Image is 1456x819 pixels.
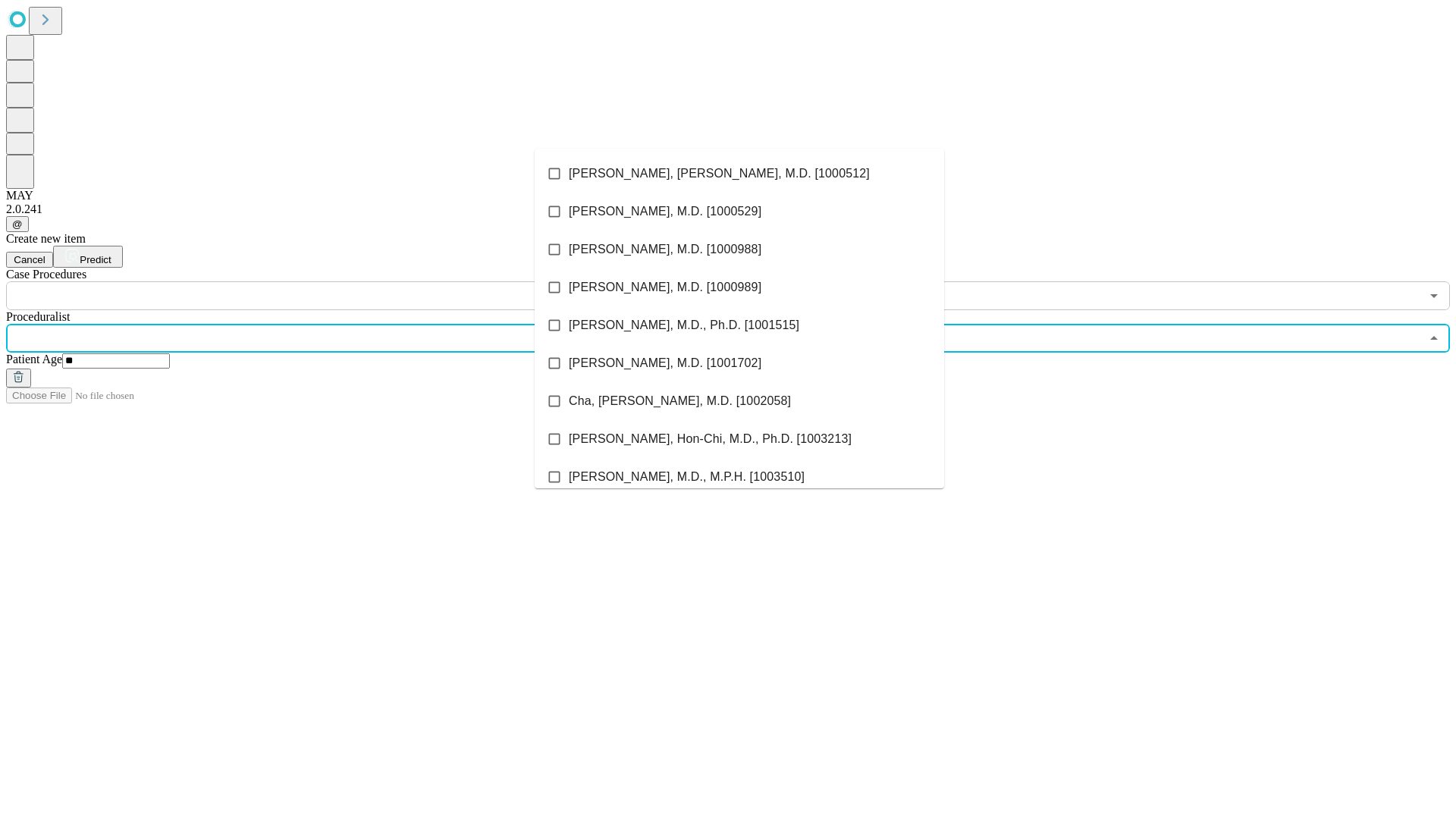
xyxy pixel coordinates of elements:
[6,202,1450,216] div: 2.0.241
[569,316,799,334] span: [PERSON_NAME], M.D., Ph.D. [1001515]
[80,254,111,265] span: Predict
[6,268,86,281] span: Scheduled Procedure
[6,216,29,232] button: @
[569,430,852,448] span: [PERSON_NAME], Hon-Chi, M.D., Ph.D. [1003213]
[569,468,805,486] span: [PERSON_NAME], M.D., M.P.H. [1003510]
[6,232,86,245] span: Create new item
[6,310,70,323] span: Proceduralist
[6,252,53,268] button: Cancel
[569,240,761,259] span: [PERSON_NAME], M.D. [1000988]
[569,354,761,372] span: [PERSON_NAME], M.D. [1001702]
[14,254,45,265] span: Cancel
[1423,285,1445,306] button: Open
[1423,328,1445,349] button: Close
[6,189,1450,202] div: MAY
[569,202,761,221] span: [PERSON_NAME], M.D. [1000529]
[569,165,870,183] span: [PERSON_NAME], [PERSON_NAME], M.D. [1000512]
[12,218,23,230] span: @
[569,278,761,297] span: [PERSON_NAME], M.D. [1000989]
[569,392,791,410] span: Cha, [PERSON_NAME], M.D. [1002058]
[6,353,62,366] span: Patient Age
[53,246,123,268] button: Predict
